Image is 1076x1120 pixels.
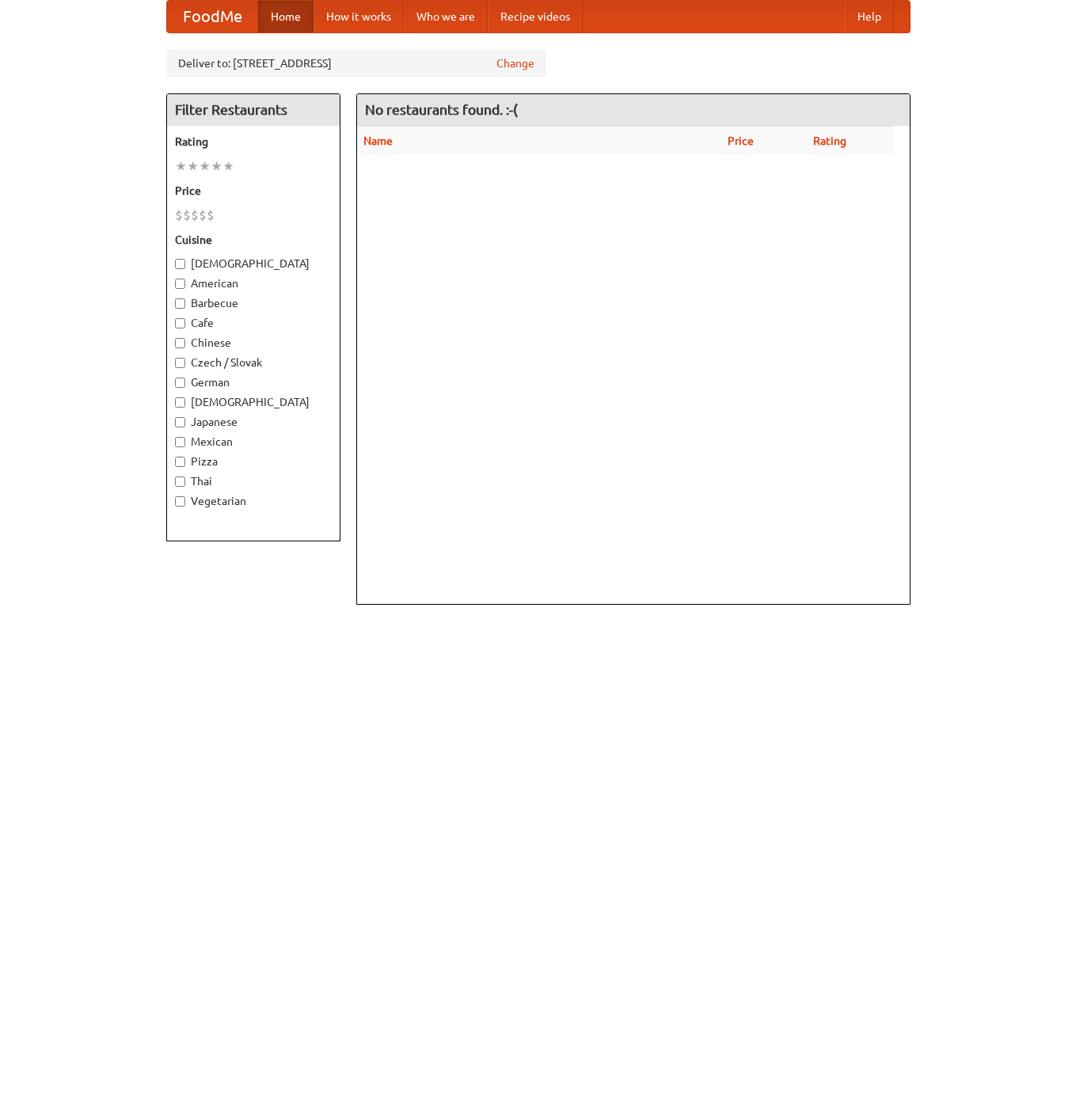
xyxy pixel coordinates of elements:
[314,1,404,32] a: How it works
[175,134,332,150] h5: Rating
[211,158,222,175] li: ★
[175,279,185,289] input: American
[175,358,185,368] input: Czech / Slovak
[166,49,546,78] div: Deliver to: [STREET_ADDRESS]
[496,55,534,71] a: Change
[175,355,332,370] label: Czech / Slovak
[187,158,199,175] li: ★
[191,207,199,224] li: $
[175,295,332,311] label: Barbecue
[175,256,332,271] label: [DEMOGRAPHIC_DATA]
[175,374,332,390] label: German
[167,94,340,126] h4: Filter Restaurants
[175,496,185,507] input: Vegetarian
[175,315,332,331] label: Cafe
[199,158,211,175] li: ★
[207,207,215,224] li: $
[175,318,185,328] input: Cafe
[175,207,183,224] li: $
[175,473,332,489] label: Thai
[175,397,185,408] input: [DEMOGRAPHIC_DATA]
[175,338,185,348] input: Chinese
[845,1,894,32] a: Help
[175,183,332,199] h5: Price
[175,259,185,269] input: [DEMOGRAPHIC_DATA]
[365,102,518,117] ng-pluralize: No restaurants found. :-(
[175,335,332,351] label: Chinese
[175,298,185,309] input: Barbecue
[175,394,332,410] label: [DEMOGRAPHIC_DATA]
[363,135,393,147] a: Name
[199,207,207,224] li: $
[175,454,332,469] label: Pizza
[175,417,185,427] input: Japanese
[175,476,185,487] input: Thai
[728,135,754,147] a: Price
[488,1,583,32] a: Recipe videos
[404,1,488,32] a: Who we are
[175,378,185,388] input: German
[222,158,234,175] li: ★
[175,232,332,248] h5: Cuisine
[175,437,185,447] input: Mexican
[167,1,258,32] a: FoodMe
[183,207,191,224] li: $
[258,1,314,32] a: Home
[175,493,332,509] label: Vegetarian
[175,275,332,291] label: American
[175,457,185,467] input: Pizza
[175,158,187,175] li: ★
[813,135,846,147] a: Rating
[175,434,332,450] label: Mexican
[175,414,332,430] label: Japanese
